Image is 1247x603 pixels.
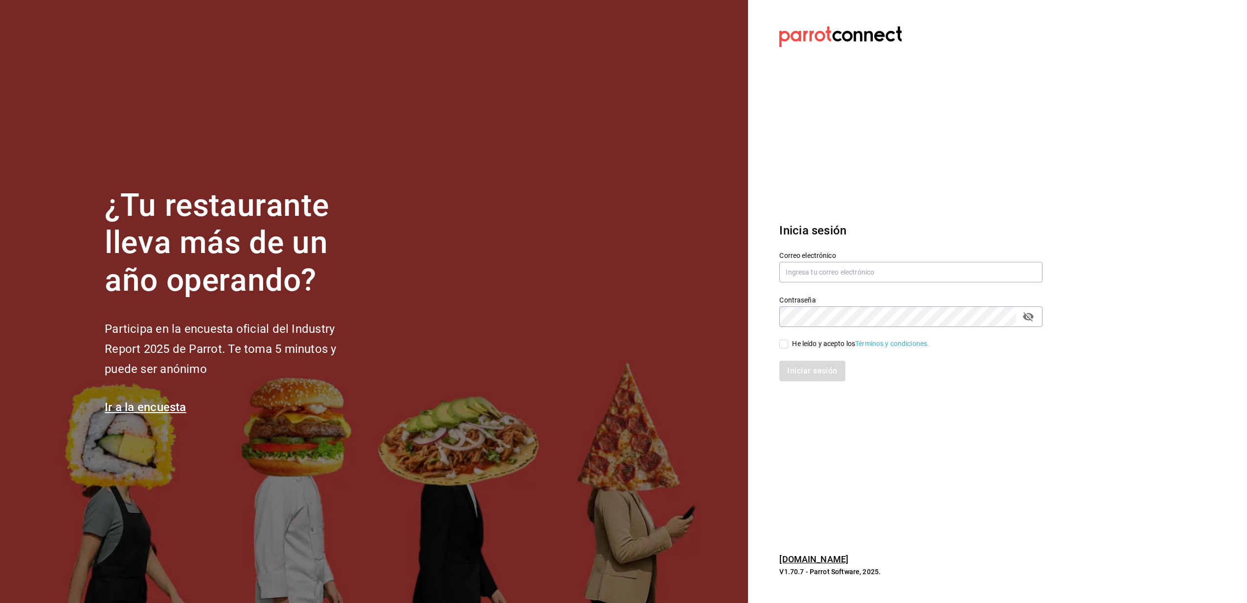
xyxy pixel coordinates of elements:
[105,319,369,379] h2: Participa en la encuesta oficial del Industry Report 2025 de Parrot. Te toma 5 minutos y puede se...
[779,567,1043,577] p: V1.70.7 - Parrot Software, 2025.
[105,187,369,300] h1: ¿Tu restaurante lleva más de un año operando?
[779,296,1043,303] label: Contraseña
[792,339,929,349] div: He leído y acepto los
[779,252,1043,258] label: Correo electrónico
[855,340,929,348] a: Términos y condiciones.
[779,262,1043,282] input: Ingresa tu correo electrónico
[1020,308,1037,325] button: passwordField
[779,222,1043,239] h3: Inicia sesión
[105,400,186,414] a: Ir a la encuesta
[779,554,848,564] a: [DOMAIN_NAME]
